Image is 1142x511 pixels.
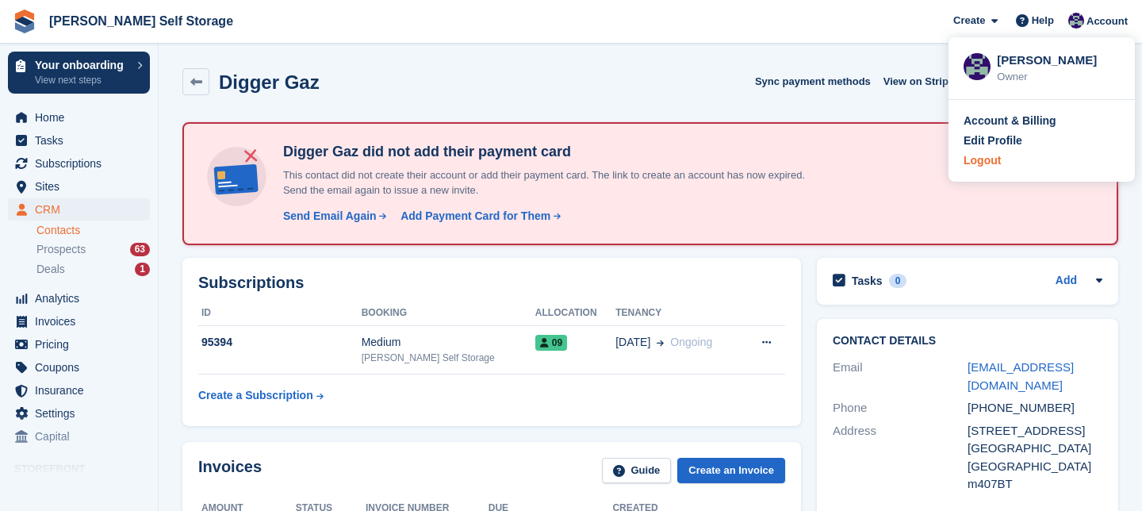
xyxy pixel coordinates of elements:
span: Subscriptions [35,152,130,175]
a: menu [8,175,150,198]
h2: Tasks [852,274,883,288]
a: Guide [602,458,672,484]
span: Analytics [35,287,130,309]
a: Contacts [36,223,150,238]
div: Add Payment Card for Them [400,208,550,225]
div: 95394 [198,334,362,351]
span: Account [1086,13,1128,29]
div: Account & Billing [964,113,1056,129]
a: menu [8,379,150,401]
div: Email [833,359,968,394]
a: menu [8,402,150,425]
a: View on Stripe [877,68,973,94]
a: Create a Subscription [198,381,324,410]
h4: Digger Gaz did not add their payment card [277,143,832,161]
span: Ongoing [670,336,712,348]
span: Create [953,13,985,29]
th: Booking [362,301,535,326]
a: menu [8,106,150,129]
span: Prospects [36,242,86,257]
h2: Subscriptions [198,274,785,292]
span: Insurance [35,379,130,401]
span: Help [1032,13,1054,29]
span: Pricing [35,333,130,355]
span: Storefront [14,461,158,477]
span: Invoices [35,310,130,332]
a: Edit Profile [964,133,1120,149]
a: Logout [964,152,1120,169]
div: Logout [964,152,1001,169]
a: menu [8,152,150,175]
a: Add Payment Card for Them [394,208,562,225]
a: menu [8,310,150,332]
span: 09 [535,335,567,351]
div: [GEOGRAPHIC_DATA] [968,458,1102,476]
div: 0 [889,274,907,288]
img: no-card-linked-e7822e413c904bf8b177c4d89f31251c4716f9871600ec3ca5bfc59e148c83f4.svg [203,143,270,210]
div: 1 [135,263,150,276]
span: Deals [36,262,65,277]
a: Add [1056,272,1077,290]
div: m407BT [968,475,1102,494]
span: View on Stripe [883,74,954,90]
a: menu [8,129,150,152]
div: Create a Subscription [198,387,313,404]
span: CRM [35,198,130,221]
img: Matthew Jones [1068,13,1084,29]
span: Sites [35,175,130,198]
a: menu [8,425,150,448]
a: Prospects 63 [36,241,150,258]
a: menu [8,333,150,355]
span: [DATE] [615,334,650,351]
div: [STREET_ADDRESS] [968,422,1102,440]
button: Sync payment methods [755,68,871,94]
div: 63 [130,243,150,256]
img: stora-icon-8386f47178a22dfd0bd8f6a31ec36ba5ce8667c1dd55bd0f319d3a0aa187defe.svg [13,10,36,33]
div: Edit Profile [964,133,1022,149]
a: menu [8,356,150,378]
h2: Contact Details [833,335,1102,348]
div: [PHONE_NUMBER] [968,399,1102,417]
img: Matthew Jones [964,53,991,80]
th: ID [198,301,362,326]
a: menu [8,198,150,221]
div: [GEOGRAPHIC_DATA] [968,440,1102,458]
a: [EMAIL_ADDRESS][DOMAIN_NAME] [968,360,1074,392]
a: [PERSON_NAME] Self Storage [43,8,240,34]
h2: Digger Gaz [219,71,320,93]
p: Your onboarding [35,60,129,71]
span: Tasks [35,129,130,152]
p: View next steps [35,73,129,87]
span: Home [35,106,130,129]
div: Owner [997,69,1120,85]
div: Phone [833,399,968,417]
span: Capital [35,425,130,448]
div: Send Email Again [283,208,377,225]
th: Allocation [535,301,615,326]
span: Coupons [35,356,130,378]
p: This contact did not create their account or add their payment card. The link to create an accoun... [277,167,832,198]
th: Tenancy [615,301,742,326]
a: Your onboarding View next steps [8,52,150,94]
a: Account & Billing [964,113,1120,129]
div: Address [833,422,968,494]
a: menu [8,287,150,309]
div: [PERSON_NAME] Self Storage [362,351,535,365]
span: Settings [35,402,130,425]
a: Deals 1 [36,261,150,278]
a: Create an Invoice [677,458,785,484]
div: Medium [362,334,535,351]
div: [PERSON_NAME] [997,52,1120,66]
h2: Invoices [198,458,262,484]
